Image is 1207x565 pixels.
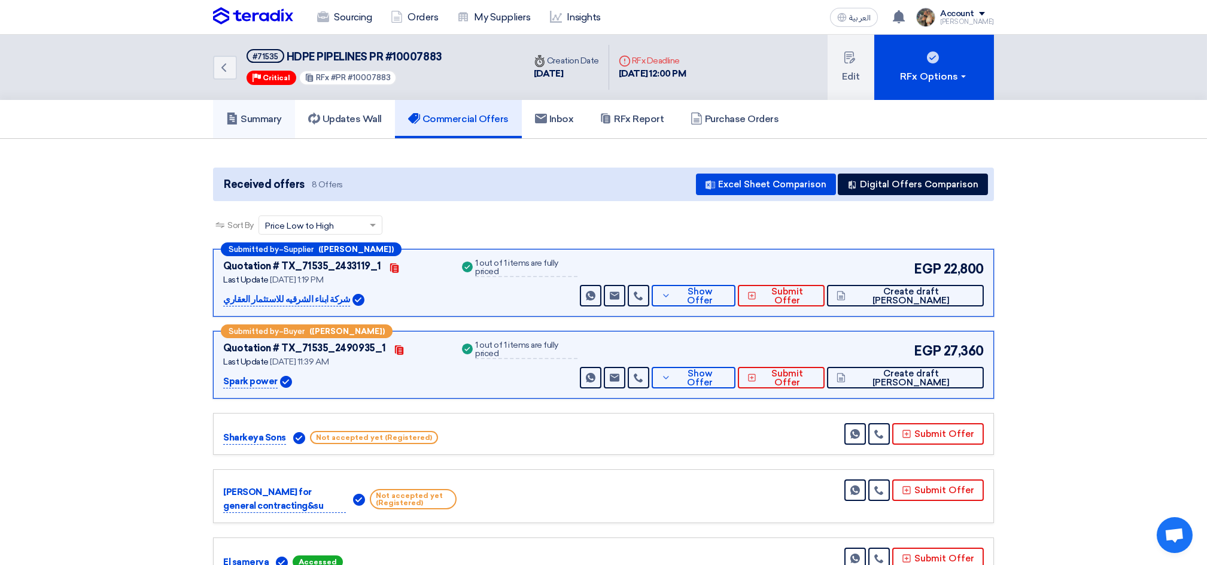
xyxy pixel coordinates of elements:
[914,341,941,361] span: EGP
[352,294,364,306] img: Verified Account
[838,174,988,195] button: Digital Offers Comparison
[253,53,278,60] div: #71535
[738,367,825,388] button: Submit Offer
[223,375,278,389] p: Spark power
[901,69,968,84] div: RFx Options
[944,259,984,279] span: 22,800
[448,4,540,31] a: My Suppliers
[1157,517,1193,553] div: Open chat
[229,245,279,253] span: Submitted by
[540,4,610,31] a: Insights
[916,8,935,27] img: file_1710751448746.jpg
[535,113,574,125] h5: Inbox
[849,14,871,22] span: العربية
[247,49,442,64] h5: HDPE PIPELINES PR #10007883
[892,423,984,445] button: Submit Offer
[652,285,735,306] button: Show Offer
[940,9,974,19] div: Account
[223,341,386,356] div: Quotation # TX_71535_2490935_1
[849,287,974,305] span: Create draft [PERSON_NAME]
[940,19,994,25] div: [PERSON_NAME]
[674,369,726,387] span: Show Offer
[395,100,522,138] a: Commercial Offers
[312,179,343,190] span: 8 Offers
[534,54,599,67] div: Creation Date
[759,369,815,387] span: Submit Offer
[270,275,323,285] span: [DATE] 1:19 PM
[309,327,385,335] b: ([PERSON_NAME])
[318,245,394,253] b: ([PERSON_NAME])
[738,285,825,306] button: Submit Offer
[475,341,577,359] div: 1 out of 1 items are fully priced
[827,367,984,388] button: Create draft [PERSON_NAME]
[223,357,269,367] span: Last Update
[677,100,792,138] a: Purchase Orders
[408,113,509,125] h5: Commercial Offers
[874,35,994,100] button: RFx Options
[534,67,599,81] div: [DATE]
[223,275,269,285] span: Last Update
[213,7,293,25] img: Teradix logo
[674,287,726,305] span: Show Offer
[892,479,984,501] button: Submit Offer
[227,219,254,232] span: Sort By
[223,293,350,307] p: شركة ابناء الشرقيه للاستثمار العقاري
[691,113,779,125] h5: Purchase Orders
[944,341,984,361] span: 27,360
[914,259,941,279] span: EGP
[316,73,329,82] span: RFx
[263,74,290,82] span: Critical
[295,100,395,138] a: Updates Wall
[381,4,448,31] a: Orders
[284,327,305,335] span: Buyer
[600,113,664,125] h5: RFx Report
[221,324,393,338] div: –
[310,431,438,444] span: Not accepted yet (Registered)
[308,113,382,125] h5: Updates Wall
[619,54,686,67] div: RFx Deadline
[223,485,346,513] p: [PERSON_NAME] for general contracting&su
[828,35,874,100] button: Edit
[293,432,305,444] img: Verified Account
[696,174,836,195] button: Excel Sheet Comparison
[308,4,381,31] a: Sourcing
[265,220,334,232] span: Price Low to High
[353,494,365,506] img: Verified Account
[223,259,381,274] div: Quotation # TX_71535_2433119_1
[280,376,292,388] img: Verified Account
[270,357,329,367] span: [DATE] 11:39 AM
[331,73,391,82] span: #PR #10007883
[370,489,457,509] span: Not accepted yet (Registered)
[221,242,402,256] div: –
[284,245,314,253] span: Supplier
[586,100,677,138] a: RFx Report
[652,367,735,388] button: Show Offer
[287,50,442,63] span: HDPE PIPELINES PR #10007883
[224,177,305,193] span: Received offers
[522,100,587,138] a: Inbox
[830,8,878,27] button: العربية
[223,431,286,445] p: Sharkeya Sons
[226,113,282,125] h5: Summary
[619,67,686,81] div: [DATE] 12:00 PM
[827,285,984,306] button: Create draft [PERSON_NAME]
[759,287,815,305] span: Submit Offer
[229,327,279,335] span: Submitted by
[849,369,974,387] span: Create draft [PERSON_NAME]
[213,100,295,138] a: Summary
[475,259,577,277] div: 1 out of 1 items are fully priced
